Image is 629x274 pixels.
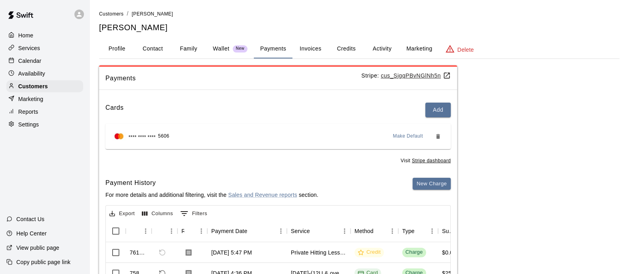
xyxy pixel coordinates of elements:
h5: [PERSON_NAME] [99,22,619,33]
a: Marketing [6,93,83,105]
div: Charge [405,249,423,256]
a: Calendar [6,55,83,67]
button: Sort [184,225,195,237]
h6: Cards [105,103,124,117]
button: Credits [328,39,364,58]
button: Remove [432,130,444,143]
a: Sales and Revenue reports [228,192,297,198]
span: 5606 [158,132,169,140]
p: Reports [18,108,38,116]
p: Marketing [18,95,43,103]
p: Copy public page link [16,258,70,266]
div: Payment Date [207,220,287,242]
img: Credit card brand logo [112,132,126,140]
a: Availability [6,68,83,80]
div: Refund [152,220,177,242]
div: Private Hitting Lesson (1 hr.) - Baseball / Softball w/Coach David Martinez [291,249,347,257]
button: Sort [415,225,426,237]
button: Menu [426,225,438,237]
button: Menu [339,225,351,237]
button: Add [425,103,451,117]
span: Make Default [393,132,423,140]
p: Services [18,44,40,52]
p: Help Center [16,229,47,237]
button: Sort [130,225,141,237]
span: Customers [99,11,124,17]
button: New Charge [413,178,451,190]
button: Sort [310,225,321,237]
p: Customers [18,82,48,90]
button: Family [171,39,206,58]
button: Show filters [178,207,209,220]
a: cus_SjgqPBvNGlNh5n [381,72,451,79]
div: Method [351,220,398,242]
a: Settings [6,119,83,130]
p: Availability [18,70,45,78]
button: Menu [166,225,177,237]
div: Credit [358,249,381,256]
a: Stripe dashboard [412,158,451,163]
div: Type [402,220,415,242]
button: Invoices [292,39,328,58]
span: Refund payment [156,246,169,259]
span: Visit [401,157,451,165]
h6: Payment History [105,178,318,188]
nav: breadcrumb [99,10,619,18]
div: Id [126,220,152,242]
button: Make Default [390,130,426,143]
button: Menu [275,225,287,237]
p: Wallet [213,45,230,53]
p: Contact Us [16,215,45,223]
button: Sort [156,225,167,237]
button: Menu [140,225,152,237]
a: Customers [99,10,124,17]
a: Services [6,42,83,54]
div: Type [398,220,438,242]
div: Method [354,220,374,242]
button: Download Receipt [181,245,196,260]
div: Payment Date [211,220,247,242]
div: Receipt [181,220,184,242]
a: Customers [6,80,83,92]
span: Payments [105,73,361,84]
p: Settings [18,120,39,128]
button: Activity [364,39,400,58]
button: Sort [247,225,259,237]
div: Service [287,220,351,242]
div: Receipt [177,220,207,242]
p: For more details and additional filtering, visit the section. [105,191,318,199]
a: Reports [6,106,83,118]
button: Payments [254,39,292,58]
button: Profile [99,39,135,58]
p: View public page [16,244,59,252]
button: Menu [386,225,398,237]
div: $0.00 [442,249,456,257]
p: Stripe: [361,72,451,80]
button: Menu [195,225,207,237]
a: Home [6,29,83,41]
div: Service [291,220,310,242]
div: Aug 17, 2025, 5:47 PM [211,249,252,257]
div: Subtotal [442,220,455,242]
button: Export [107,208,137,220]
li: / [127,10,129,18]
p: Delete [458,46,474,54]
p: Calendar [18,57,41,65]
p: Home [18,31,33,39]
button: Sort [374,225,385,237]
div: 761131 [130,249,148,257]
span: New [233,46,247,51]
button: Select columns [140,208,175,220]
button: Marketing [400,39,438,58]
div: basic tabs example [99,39,619,58]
